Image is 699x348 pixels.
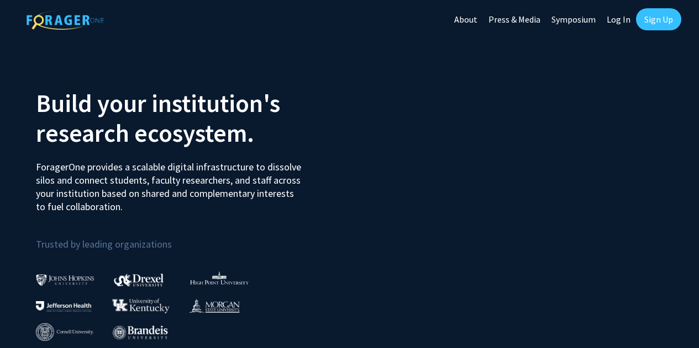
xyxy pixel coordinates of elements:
[36,88,341,148] h2: Build your institution's research ecosystem.
[190,271,249,285] img: High Point University
[189,298,240,313] img: Morgan State University
[113,325,168,339] img: Brandeis University
[36,274,94,286] img: Johns Hopkins University
[636,8,681,30] a: Sign Up
[36,222,341,253] p: Trusted by leading organizations
[114,274,164,286] img: Drexel University
[36,323,93,341] img: Cornell University
[36,152,304,213] p: ForagerOne provides a scalable digital infrastructure to dissolve silos and connect students, fac...
[27,10,104,30] img: ForagerOne Logo
[36,301,91,312] img: Thomas Jefferson University
[112,298,170,313] img: University of Kentucky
